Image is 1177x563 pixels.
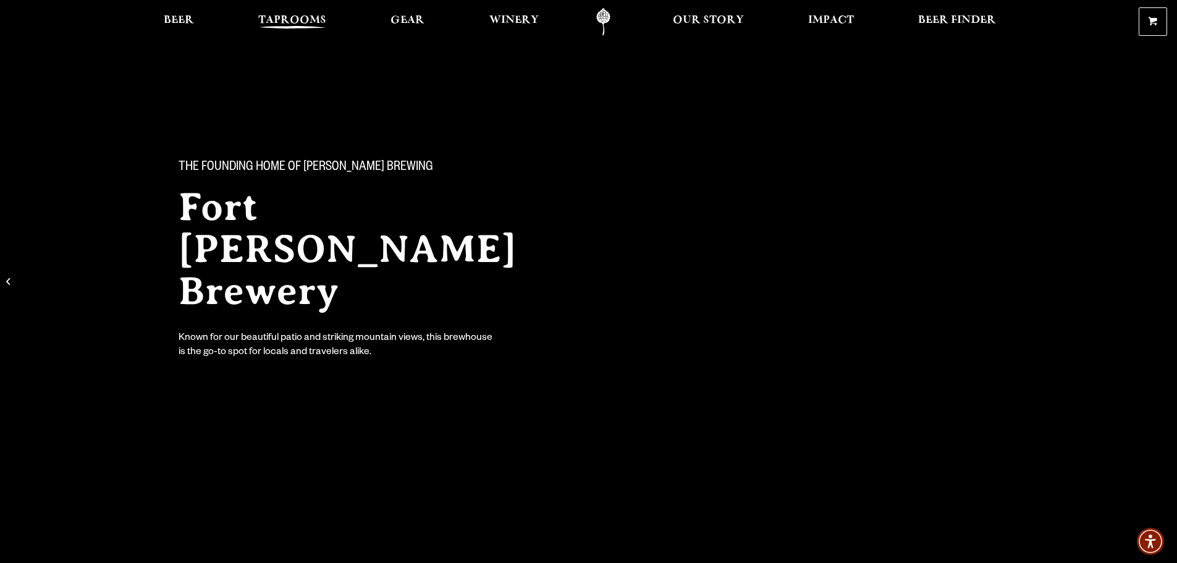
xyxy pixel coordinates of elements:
[910,8,1004,36] a: Beer Finder
[156,8,202,36] a: Beer
[390,15,424,25] span: Gear
[1137,528,1164,555] div: Accessibility Menu
[800,8,862,36] a: Impact
[808,15,854,25] span: Impact
[179,160,433,176] span: The Founding Home of [PERSON_NAME] Brewing
[673,15,744,25] span: Our Story
[665,8,752,36] a: Our Story
[918,15,996,25] span: Beer Finder
[179,186,564,312] h2: Fort [PERSON_NAME] Brewery
[164,15,194,25] span: Beer
[250,8,334,36] a: Taprooms
[580,8,626,36] a: Odell Home
[382,8,432,36] a: Gear
[258,15,326,25] span: Taprooms
[481,8,547,36] a: Winery
[179,332,495,360] div: Known for our beautiful patio and striking mountain views, this brewhouse is the go-to spot for l...
[489,15,539,25] span: Winery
